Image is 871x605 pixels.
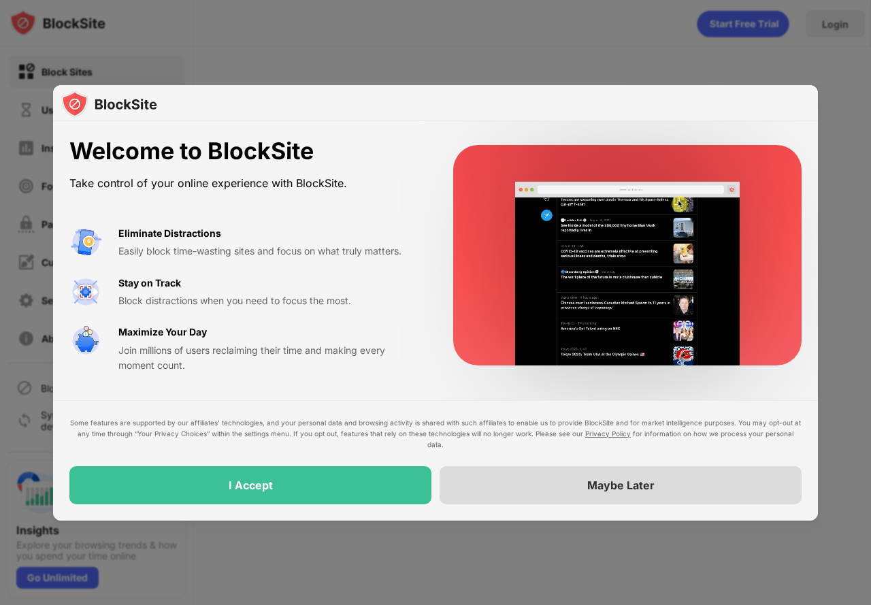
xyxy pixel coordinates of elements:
[69,276,102,308] img: value-focus.svg
[69,137,421,165] div: Welcome to BlockSite
[69,417,802,450] div: Some features are supported by our affiliates’ technologies, and your personal data and browsing ...
[118,276,181,291] div: Stay on Track
[69,226,102,259] img: value-avoid-distractions.svg
[587,478,655,492] div: Maybe Later
[69,174,421,193] div: Take control of your online experience with BlockSite.
[69,325,102,357] img: value-safe-time.svg
[118,343,421,374] div: Join millions of users reclaiming their time and making every moment count.
[229,478,273,492] div: I Accept
[118,293,421,308] div: Block distractions when you need to focus the most.
[118,244,421,259] div: Easily block time-wasting sites and focus on what truly matters.
[585,429,631,438] a: Privacy Policy
[118,325,207,340] div: Maximize Your Day
[61,91,157,118] img: logo-blocksite.svg
[118,226,221,241] div: Eliminate Distractions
